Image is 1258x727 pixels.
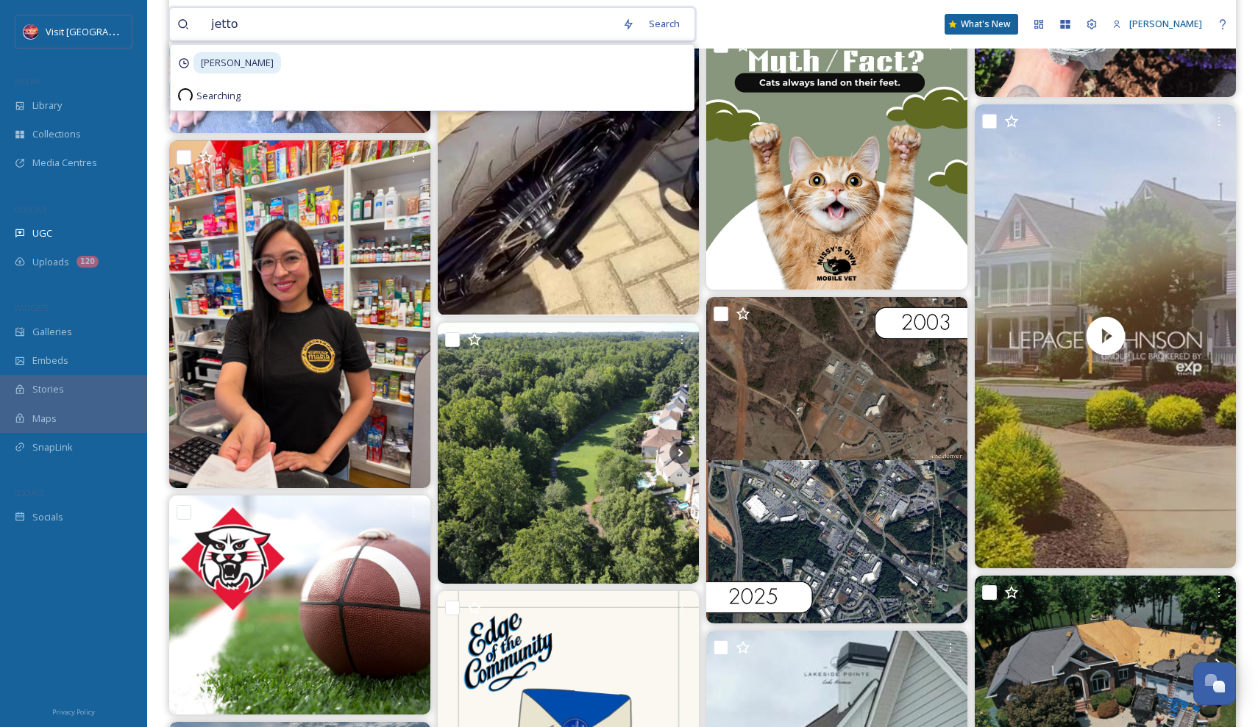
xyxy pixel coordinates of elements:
img: Meet Reed Creek Park 👋 This picturesque 8-acre park, nestled along the creek and behind homes in ... [438,323,699,584]
span: Searching [196,89,241,103]
span: [PERSON_NAME] [1129,17,1202,30]
input: Search your library [204,8,615,40]
span: Uploads [32,255,69,269]
span: SOCIALS [15,487,44,498]
img: 🏈 1st Game Day is almost here! The first home Wildcats football game is about to kick off… August... [169,495,430,715]
span: SnapLink [32,440,73,454]
span: [PERSON_NAME] [193,52,281,74]
span: Maps [32,412,57,426]
img: 🐾 Myth or Fact? 🐾 “Cats always land on their feet.” While cats have an amazing righting reflex, t... [706,29,967,290]
span: Collections [32,127,81,141]
img: 20 años dandote el mejor servicio, con una sonrisa amable y la mas grande variedad de productos y... [169,140,430,488]
video: In this short video take an up close look at Monteith Park to see the full video and more informa... [975,104,1236,568]
span: MEDIA [15,76,40,87]
span: Stories [32,382,64,396]
img: 🏘️Denver has changed a lot in the past 20 years! 🗺️Check out these aerial views from the now Walm... [706,297,967,623]
span: WIDGETS [15,302,49,313]
div: Search [642,10,687,38]
a: Privacy Policy [52,702,95,720]
button: Open Chat [1193,662,1236,705]
span: Visit [GEOGRAPHIC_DATA][PERSON_NAME] [46,24,232,38]
img: thumbnail [975,104,1236,568]
span: Galleries [32,325,72,339]
span: COLLECT [15,204,46,215]
span: Media Centres [32,156,97,170]
span: Embeds [32,354,68,368]
span: UGC [32,226,52,240]
span: Privacy Policy [52,707,95,717]
span: Library [32,99,62,112]
a: What's New [945,14,1018,35]
img: Logo%20Image.png [24,24,38,39]
a: [PERSON_NAME] [1105,10,1209,38]
span: Socials [32,510,63,524]
div: 120 [77,256,99,268]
